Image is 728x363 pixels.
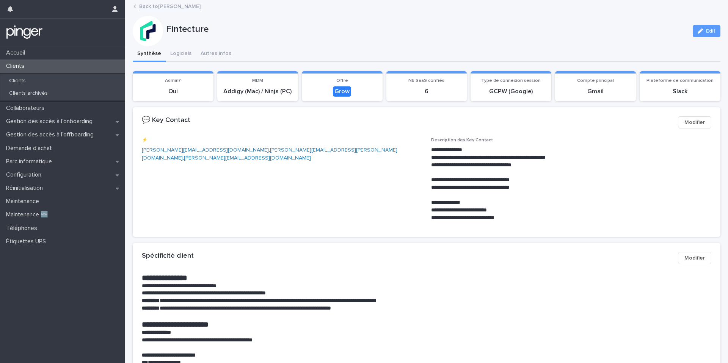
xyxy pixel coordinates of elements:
h2: 💬 Key Contact [142,116,190,125]
button: Modifier [678,116,711,128]
p: Accueil [3,49,31,56]
div: Grow [333,86,351,97]
p: Gestion des accès à l’onboarding [3,118,99,125]
p: Étiquettes UPS [3,238,52,245]
span: Description des Key Contact [431,138,493,142]
button: Modifier [678,252,711,264]
p: Réinitialisation [3,185,49,192]
span: Plateforme de communication [646,78,714,83]
span: MDM [252,78,263,83]
p: Maintenance 🆕 [3,211,54,218]
p: Configuration [3,171,47,178]
button: Autres infos [196,46,236,62]
button: Logiciels [166,46,196,62]
p: Clients [3,63,30,70]
a: [PERSON_NAME][EMAIL_ADDRESS][DOMAIN_NAME] [142,147,269,153]
button: Edit [693,25,720,37]
span: Admin? [165,78,181,83]
p: Gestion des accès à l’offboarding [3,131,100,138]
img: mTgBEunGTSyRkCgitkcU [6,25,43,40]
span: Nb SaaS confiés [408,78,444,83]
p: GCPW (Google) [475,88,547,95]
a: [PERSON_NAME][EMAIL_ADDRESS][DOMAIN_NAME] [184,155,311,161]
span: Modifier [684,254,705,262]
p: Gmail [560,88,631,95]
p: Téléphones [3,225,43,232]
span: Compte principal [577,78,614,83]
p: Collaborateurs [3,105,50,112]
button: Synthèse [133,46,166,62]
p: Maintenance [3,198,45,205]
a: [PERSON_NAME][EMAIL_ADDRESS][PERSON_NAME][DOMAIN_NAME] [142,147,397,161]
span: ⚡️ [142,138,147,142]
h2: Spécificité client [142,252,194,260]
span: Type de connexion session [481,78,541,83]
p: Addigy (Mac) / Ninja (PC) [222,88,293,95]
p: Slack [644,88,716,95]
p: Demande d'achat [3,145,58,152]
span: Offre [336,78,348,83]
a: Back to[PERSON_NAME] [139,2,201,10]
span: Modifier [684,119,705,126]
p: Clients archivés [3,90,54,97]
p: Fintecture [166,24,687,35]
p: , , [142,146,422,162]
p: Parc informatique [3,158,58,165]
p: Oui [137,88,209,95]
p: Clients [3,78,32,84]
span: Edit [706,28,715,34]
p: 6 [391,88,463,95]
